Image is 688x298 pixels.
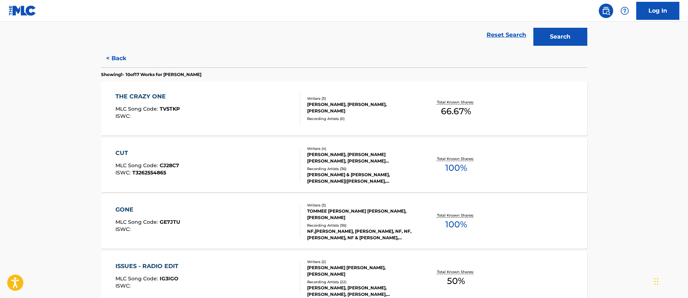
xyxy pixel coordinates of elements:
div: Drag [654,271,659,292]
div: Help [618,4,632,18]
a: THE CRAZY ONEMLC Song Code:TV5TKPISWC:Writers (3)[PERSON_NAME], [PERSON_NAME], [PERSON_NAME]Recor... [101,81,587,135]
span: TV5TKP [160,106,180,112]
a: Reset Search [483,27,530,43]
span: GE7JTU [160,219,180,225]
button: < Back [101,49,144,67]
iframe: Chat Widget [652,263,688,298]
div: CUT [115,149,179,157]
div: ISSUES - RADIO EDIT [115,262,182,271]
a: CUTMLC Song Code:CJ28C7ISWC:T3262554865Writers (4)[PERSON_NAME], [PERSON_NAME] [PERSON_NAME], [PE... [101,138,587,192]
img: MLC Logo [9,5,36,16]
span: ISWC : [115,226,132,232]
img: search [602,6,610,15]
span: ISWC : [115,169,132,176]
a: Public Search [599,4,613,18]
div: [PERSON_NAME], [PERSON_NAME], [PERSON_NAME] [307,101,416,114]
p: Total Known Shares: [437,213,475,218]
span: 100 % [445,218,467,231]
div: Writers ( 3 ) [307,203,416,208]
div: Writers ( 4 ) [307,146,416,151]
div: Writers ( 3 ) [307,96,416,101]
p: Total Known Shares: [437,156,475,161]
span: 66.67 % [441,105,471,118]
div: [PERSON_NAME] [PERSON_NAME], [PERSON_NAME] [307,264,416,277]
span: CJ28C7 [160,162,179,169]
img: help [620,6,629,15]
div: TOMMEE [PERSON_NAME] [PERSON_NAME], [PERSON_NAME] [307,208,416,221]
div: Recording Artists ( 36 ) [307,223,416,228]
div: Recording Artists ( 0 ) [307,116,416,121]
span: ISWC : [115,283,132,289]
div: [PERSON_NAME], [PERSON_NAME] [PERSON_NAME], [PERSON_NAME] [PERSON_NAME], [PERSON_NAME] [307,151,416,164]
span: T3262554865 [132,169,166,176]
div: NF,[PERSON_NAME], [PERSON_NAME], NF, NF, [PERSON_NAME], NF & [PERSON_NAME], [PERSON_NAME]|NF [307,228,416,241]
span: MLC Song Code : [115,219,160,225]
span: 50 % [447,275,465,288]
span: 100 % [445,161,467,174]
span: MLC Song Code : [115,162,160,169]
div: Recording Artists ( 36 ) [307,166,416,172]
a: Log In [636,2,679,20]
p: Total Known Shares: [437,269,475,275]
p: Showing 1 - 10 of 17 Works for [PERSON_NAME] [101,71,201,78]
div: [PERSON_NAME] & [PERSON_NAME], [PERSON_NAME]|[PERSON_NAME], [PERSON_NAME],[PERSON_NAME], [PERSON_... [307,172,416,184]
button: Search [533,28,587,46]
span: MLC Song Code : [115,106,160,112]
a: GONEMLC Song Code:GE7JTUISWC:Writers (3)TOMMEE [PERSON_NAME] [PERSON_NAME], [PERSON_NAME]Recordin... [101,195,587,249]
div: THE CRAZY ONE [115,92,180,101]
span: IG3IGO [160,275,178,282]
span: ISWC : [115,113,132,119]
span: MLC Song Code : [115,275,160,282]
div: [PERSON_NAME], [PERSON_NAME], [PERSON_NAME], [PERSON_NAME], [PERSON_NAME] [307,285,416,298]
div: Recording Artists ( 22 ) [307,279,416,285]
div: GONE [115,205,180,214]
div: Writers ( 2 ) [307,259,416,264]
p: Total Known Shares: [437,99,475,105]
